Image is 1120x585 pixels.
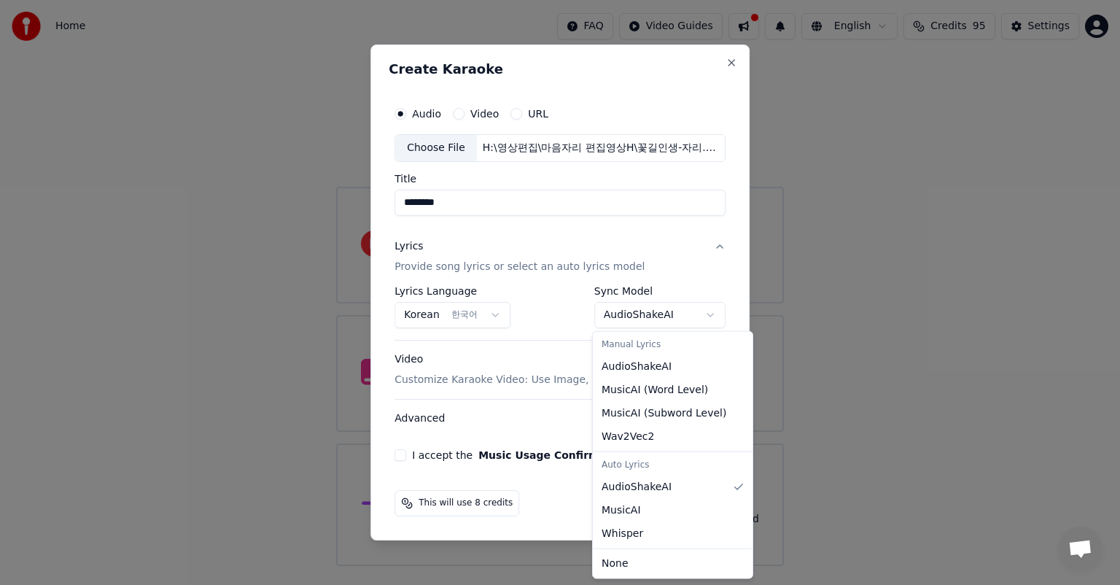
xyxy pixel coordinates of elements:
span: MusicAI [602,503,641,517]
span: Wav2Vec2 [602,430,654,444]
div: Manual Lyrics [596,335,750,355]
span: Whisper [602,526,643,541]
span: MusicAI ( Word Level ) [602,383,708,398]
span: None [602,556,629,570]
div: Auto Lyrics [596,455,750,476]
span: AudioShakeAI [602,480,672,495]
span: MusicAI ( Subword Level ) [602,406,726,421]
span: AudioShakeAI [602,360,672,374]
